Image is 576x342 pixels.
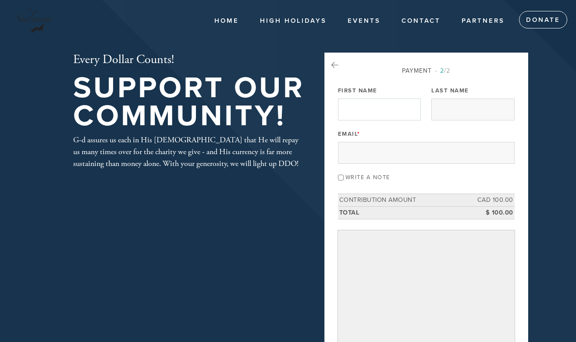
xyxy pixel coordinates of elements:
[208,13,245,29] a: Home
[519,11,567,28] a: Donate
[253,13,333,29] a: High Holidays
[395,13,447,29] a: Contact
[338,130,360,138] label: Email
[435,67,450,74] span: /2
[338,87,377,95] label: First Name
[73,134,306,169] div: G-d assures us each in His [DEMOGRAPHIC_DATA] that He will repay us many times over for the chari...
[73,53,306,67] h2: Every Dollar Counts!
[345,174,390,181] label: Write a note
[13,4,54,36] img: Shulounge%20Logo%20HQ%20%28no%20background%29.png
[475,206,515,219] td: $ 100.00
[338,66,515,75] div: Payment
[341,13,387,29] a: Events
[73,74,306,130] h1: Support our Community!
[475,194,515,207] td: CAD 100.00
[440,67,444,74] span: 2
[455,13,511,29] a: Partners
[431,87,469,95] label: Last Name
[338,194,475,207] td: Contribution Amount
[357,130,360,138] span: This field is required.
[338,206,475,219] td: Total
